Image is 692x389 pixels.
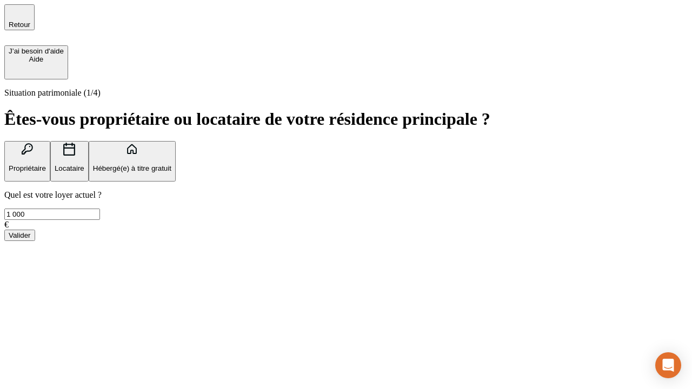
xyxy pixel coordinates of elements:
div: Valider [9,231,31,239]
button: Hébergé(e) à titre gratuit [89,141,176,182]
button: J’ai besoin d'aideAide [4,45,68,79]
button: Propriétaire [4,141,50,182]
span: Retour [9,21,30,29]
p: Locataire [55,164,84,172]
button: Valider [4,230,35,241]
p: Situation patrimoniale (1/4) [4,88,688,98]
button: Retour [4,4,35,30]
div: Aide [9,55,64,63]
h1: Êtes-vous propriétaire ou locataire de votre résidence principale ? [4,109,688,129]
p: Hébergé(e) à titre gratuit [93,164,171,172]
p: Quel est votre loyer actuel ? [4,190,688,200]
span: € [4,220,9,229]
div: J’ai besoin d'aide [9,47,64,55]
div: Open Intercom Messenger [655,352,681,378]
button: Locataire [50,141,89,182]
p: Propriétaire [9,164,46,172]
